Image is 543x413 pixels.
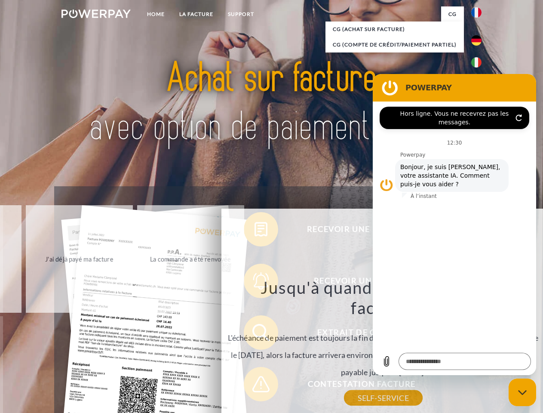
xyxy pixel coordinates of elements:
a: CG (Compte de crédit/paiement partiel) [325,37,464,52]
div: L'échéance de paiement est toujours la fin du mois. Par exemple, si la commande a été passée le [... [226,277,540,398]
img: fr [471,7,482,18]
img: title-powerpay_fr.svg [82,41,461,165]
a: SELF-SERVICE [344,390,423,406]
div: J'ai déjà payé ma facture [31,253,128,265]
iframe: Fenêtre de messagerie [373,74,536,375]
a: Support [221,6,261,22]
a: Home [140,6,172,22]
img: de [471,35,482,46]
a: LA FACTURE [172,6,221,22]
h3: Jusqu'à quand dois-je payer ma facture? [226,277,540,318]
a: CG (achat sur facture) [325,22,464,37]
img: logo-powerpay-white.svg [61,9,131,18]
a: CG [441,6,464,22]
iframe: Bouton de lancement de la fenêtre de messagerie, conversation en cours [509,379,536,406]
img: it [471,57,482,68]
div: La commande a été renvoyée [142,253,239,265]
